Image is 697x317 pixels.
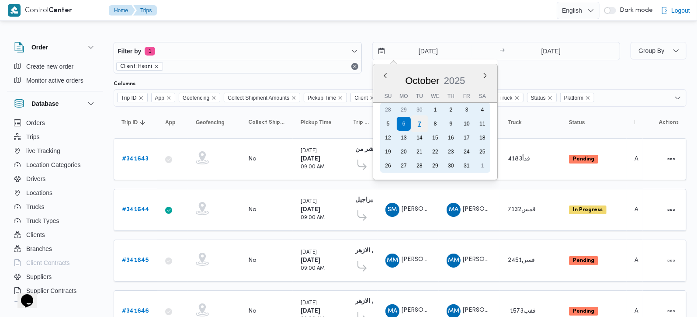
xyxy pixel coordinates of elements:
span: [PERSON_NAME] [PERSON_NAME] [402,257,503,263]
div: day-29 [428,159,442,173]
div: day-24 [460,145,474,159]
a: #341645 [122,255,149,266]
button: remove selected entity [154,64,159,69]
div: day-3 [460,103,474,117]
button: App [162,115,184,129]
button: Suppliers [10,270,100,284]
span: Locations [26,188,52,198]
span: Collect Shipment Amounts [228,93,289,103]
button: Trip IDSorted in descending order [118,115,153,129]
button: Remove Truck from selection in this group [514,95,520,101]
div: Mo [397,90,411,102]
div: Muhammad Ala Abadalltaif Alkhrof [447,203,461,217]
input: Press the down key to enter a popover containing a calendar. Press the escape key to close the po... [373,42,472,60]
span: Supplier Contracts [26,286,76,296]
button: Truck Types [10,214,100,228]
div: day-8 [428,117,442,131]
div: Muhammad Manib Muhammad Abadalamuqusod [385,254,399,268]
small: 09:00 AM [301,165,325,170]
span: Trip ID [121,93,137,103]
button: Orders [10,116,100,130]
div: day-26 [381,159,395,173]
button: Remove Collect Shipment Amounts from selection in this group [291,95,296,101]
span: Pending [569,155,598,164]
b: Pending [573,157,594,162]
button: Filter by1 active filters [114,42,361,60]
button: Trips [133,5,157,16]
div: day-18 [475,131,489,145]
div: No [248,307,257,315]
span: [PERSON_NAME] [463,206,513,212]
div: day-28 [381,103,395,117]
span: 1573قفب [510,308,536,314]
span: Monitor active orders [26,75,83,86]
div: day-4 [475,103,489,117]
span: Client [350,93,379,102]
div: day-7 [411,115,427,132]
div: day-2 [444,103,458,117]
span: October [405,75,439,86]
button: Client Contracts [10,256,100,270]
small: [DATE] [301,149,317,153]
div: No [248,257,257,265]
span: Client Contracts [26,258,70,268]
div: → [499,48,505,54]
button: Geofencing [192,115,236,129]
b: # 341643 [122,156,149,162]
b: حصني الازهر [355,248,388,254]
span: Trip Points [353,119,370,126]
small: 09:00 AM [301,216,325,220]
button: Clients [10,228,100,242]
div: day-9 [444,117,458,131]
b: # 341645 [122,258,149,263]
button: Order [14,42,96,52]
span: Location Categories [26,160,81,170]
div: Database [7,116,103,305]
span: Status [531,93,546,103]
button: Trips [10,130,100,144]
span: [PERSON_NAME] [PERSON_NAME] [463,257,564,263]
span: Pickup Time [308,93,336,103]
button: Actions [664,152,678,166]
div: day-15 [428,131,442,145]
div: day-30 [413,103,427,117]
button: Pickup Time [297,115,341,129]
div: Button. Open the month selector. October is currently selected. [405,75,440,87]
span: Admin [635,308,653,314]
button: Next month [482,72,489,79]
div: day-30 [444,159,458,173]
span: قدأ4183 [508,156,530,162]
button: Actions [664,203,678,217]
h3: Order [31,42,48,52]
div: day-12 [381,131,395,145]
span: App [151,93,175,102]
small: 09:00 AM [301,266,325,271]
span: Clients [26,230,45,240]
div: day-28 [413,159,427,173]
button: Open list of options [674,94,681,101]
span: Orders [26,118,45,128]
span: MA [449,203,458,217]
button: Home [109,5,135,16]
div: day-16 [444,131,458,145]
div: day-1 [428,103,442,117]
b: Pending [573,309,594,314]
b: In Progress [573,207,603,212]
div: No [248,206,257,214]
span: Truck [496,93,524,102]
div: Su [381,90,395,102]
div: Sa [475,90,489,102]
span: Filter by [118,46,141,56]
button: live Tracking [10,144,100,158]
small: [DATE] [301,199,317,204]
span: Pickup Time [304,93,347,102]
span: SM [388,203,397,217]
a: #341644 [122,205,149,215]
div: Button. Open the year selector. 2025 is currently selected. [443,75,465,87]
b: حصني الازهر [355,299,388,304]
button: Previous Month [382,72,389,79]
span: Pending [569,256,598,265]
span: 2025 [444,75,465,86]
div: month-2025-10 [380,103,490,173]
span: Admin [635,156,653,162]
